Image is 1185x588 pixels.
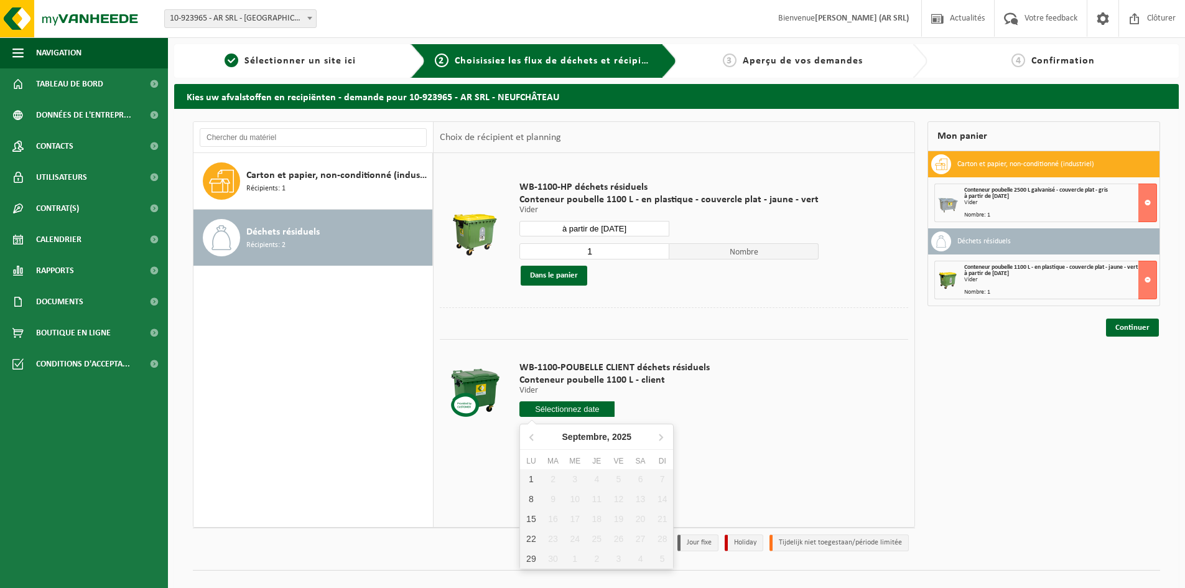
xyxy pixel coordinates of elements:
[520,549,542,569] div: 29
[165,10,316,27] span: 10-923965 - AR SRL - NEUFCHÂTEAU
[519,221,669,236] input: Sélectionnez date
[769,534,909,551] li: Tijdelijk niet toegestaan/période limitée
[520,509,542,529] div: 15
[519,362,710,374] span: WB-1100-POUBELLE CLIENT déchets résiduels
[964,264,1138,271] span: Conteneur poubelle 1100 L - en plastique - couvercle plat - jaune - vert
[455,56,662,66] span: Choisissiez les flux de déchets et récipients
[1011,54,1025,67] span: 4
[557,427,637,447] div: Septembre,
[743,56,863,66] span: Aperçu de vos demandes
[519,374,710,386] span: Conteneur poubelle 1100 L - client
[435,54,448,67] span: 2
[200,128,427,147] input: Chercher du matériel
[36,37,81,68] span: Navigation
[519,206,819,215] p: Vider
[519,194,819,206] span: Conteneur poubelle 1100 L - en plastique - couvercle plat - jaune - vert
[246,183,286,195] span: Récipients: 1
[815,14,909,23] strong: [PERSON_NAME] (AR SRL)
[651,455,673,467] div: Di
[542,455,564,467] div: Ma
[36,317,111,348] span: Boutique en ligne
[36,348,130,380] span: Conditions d'accepta...
[521,266,587,286] button: Dans le panier
[957,231,1011,251] h3: Déchets résiduels
[193,210,433,266] button: Déchets résiduels Récipients: 2
[964,187,1108,194] span: Conteneur poubelle 2500 L galvanisé - couvercle plat - gris
[36,100,131,131] span: Données de l'entrepr...
[957,154,1094,174] h3: Carton et papier, non-conditionné (industriel)
[36,193,79,224] span: Contrat(s)
[1106,319,1159,337] a: Continuer
[725,534,763,551] li: Holiday
[520,489,542,509] div: 8
[723,54,737,67] span: 3
[964,277,1156,283] div: Vider
[677,534,718,551] li: Jour fixe
[586,455,608,467] div: Je
[519,386,710,395] p: Vider
[564,455,586,467] div: Me
[36,255,74,286] span: Rapports
[608,455,630,467] div: Ve
[36,286,83,317] span: Documents
[174,84,1179,108] h2: Kies uw afvalstoffen en recipiënten - demande pour 10-923965 - AR SRL - NEUFCHÂTEAU
[193,153,433,210] button: Carton et papier, non-conditionné (industriel) Récipients: 1
[520,455,542,467] div: Lu
[520,529,542,549] div: 22
[36,162,87,193] span: Utilisateurs
[520,469,542,489] div: 1
[246,225,320,240] span: Déchets résiduels
[246,168,429,183] span: Carton et papier, non-conditionné (industriel)
[180,54,401,68] a: 1Sélectionner un site ici
[36,131,73,162] span: Contacts
[36,68,103,100] span: Tableau de bord
[964,270,1009,277] strong: à partir de [DATE]
[519,401,615,417] input: Sélectionnez date
[630,455,651,467] div: Sa
[927,121,1160,151] div: Mon panier
[964,289,1156,296] div: Nombre: 1
[669,243,819,259] span: Nombre
[612,432,631,441] i: 2025
[246,240,286,251] span: Récipients: 2
[964,212,1156,218] div: Nombre: 1
[36,224,81,255] span: Calendrier
[1031,56,1095,66] span: Confirmation
[964,193,1009,200] strong: à partir de [DATE]
[244,56,356,66] span: Sélectionner un site ici
[225,54,238,67] span: 1
[164,9,317,28] span: 10-923965 - AR SRL - NEUFCHÂTEAU
[519,181,819,194] span: WB-1100-HP déchets résiduels
[964,200,1156,206] div: Vider
[434,122,567,153] div: Choix de récipient et planning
